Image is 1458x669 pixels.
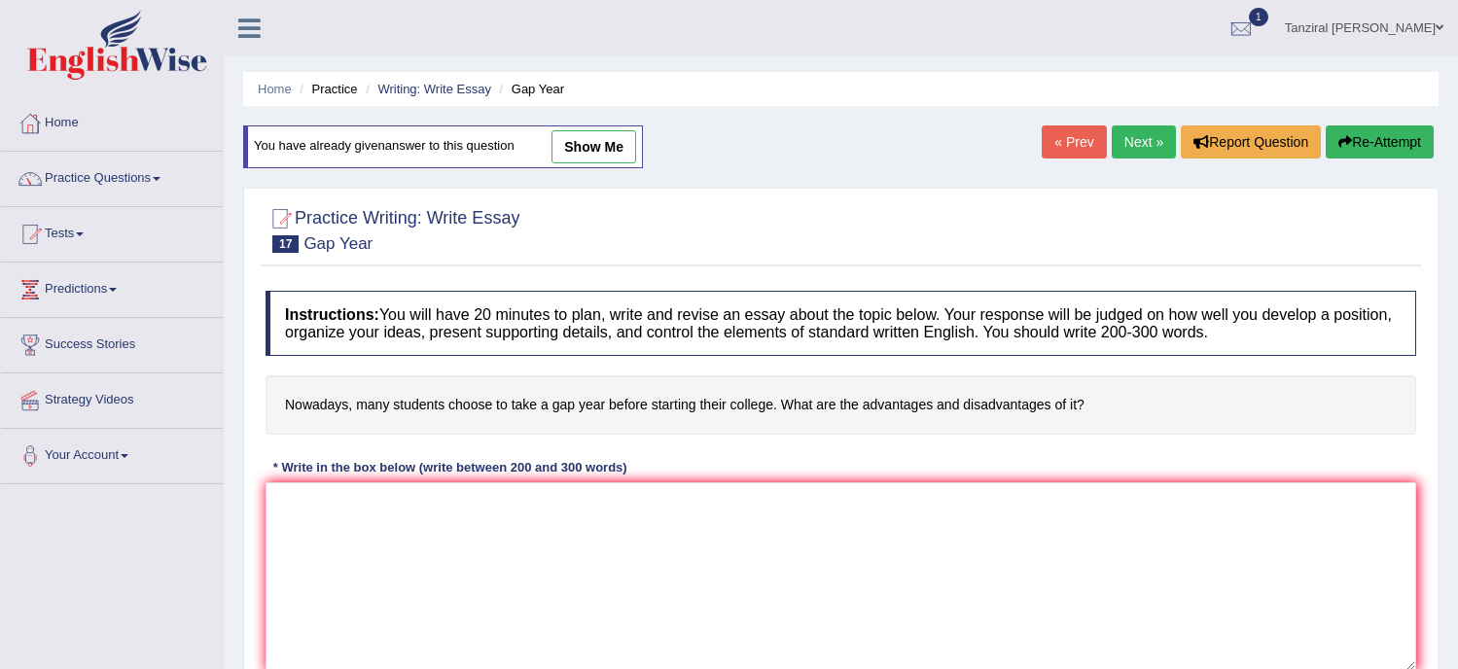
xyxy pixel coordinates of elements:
a: show me [551,130,636,163]
div: You have already given answer to this question [243,125,643,168]
small: Gap Year [303,234,373,253]
b: Instructions: [285,306,379,323]
button: Report Question [1181,125,1321,158]
a: Success Stories [1,318,223,367]
a: Home [1,96,223,145]
a: Writing: Write Essay [377,82,491,96]
a: Next » [1112,125,1176,158]
a: Your Account [1,429,223,477]
a: « Prev [1042,125,1106,158]
a: Tests [1,207,223,256]
span: 1 [1249,8,1268,26]
div: * Write in the box below (write between 200 and 300 words) [266,459,634,477]
li: Practice [295,80,357,98]
a: Predictions [1,263,223,311]
h4: Nowadays, many students choose to take a gap year before starting their college. What are the adv... [266,375,1416,435]
h4: You will have 20 minutes to plan, write and revise an essay about the topic below. Your response ... [266,291,1416,356]
span: 17 [272,235,299,253]
a: Practice Questions [1,152,223,200]
h2: Practice Writing: Write Essay [266,204,519,253]
button: Re-Attempt [1326,125,1434,158]
a: Home [258,82,292,96]
li: Gap Year [495,80,564,98]
a: Strategy Videos [1,373,223,422]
